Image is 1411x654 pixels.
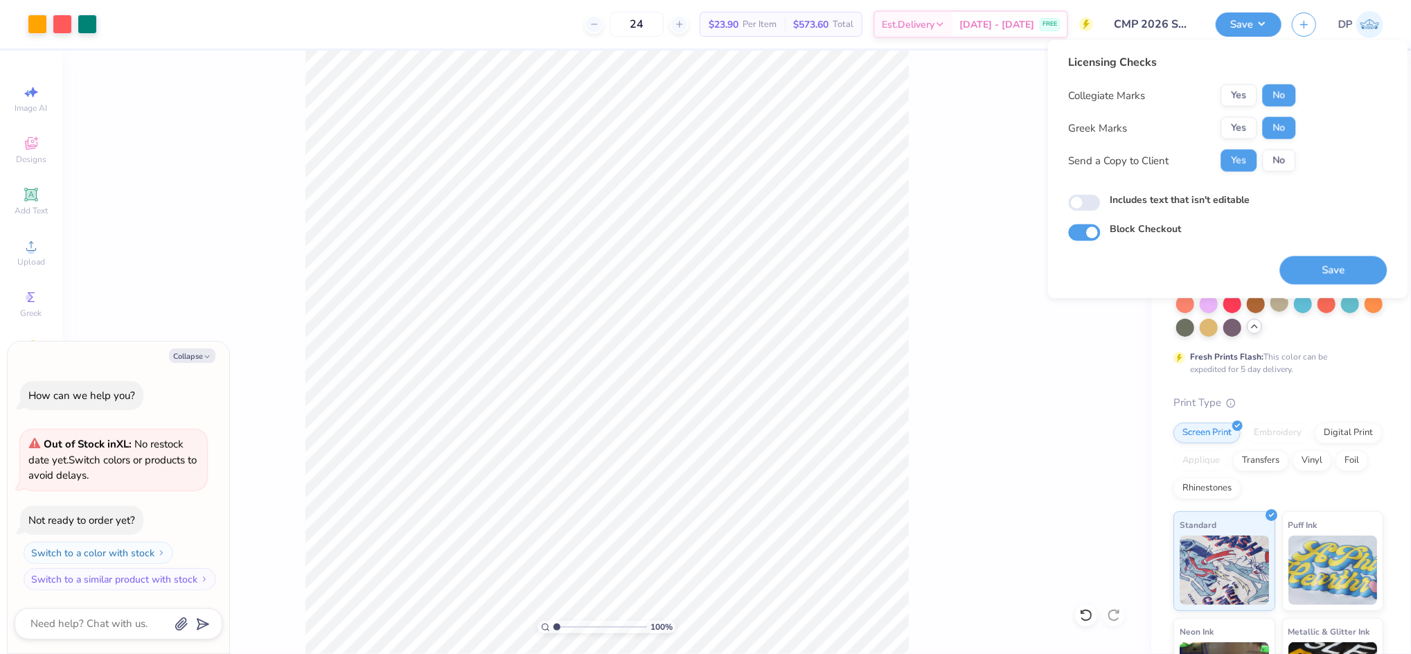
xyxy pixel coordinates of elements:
[1315,423,1382,443] div: Digital Print
[1216,12,1281,37] button: Save
[15,103,48,114] span: Image AI
[17,256,45,267] span: Upload
[1245,423,1311,443] div: Embroidery
[1180,518,1216,532] span: Standard
[1069,87,1146,103] div: Collegiate Marks
[1338,17,1353,33] span: DP
[1173,423,1241,443] div: Screen Print
[44,437,134,451] strong: Out of Stock in XL :
[1233,450,1288,471] div: Transfers
[1288,536,1378,605] img: Puff Ink
[1180,624,1214,639] span: Neon Ink
[1069,152,1169,168] div: Send a Copy to Client
[1221,117,1257,139] button: Yes
[1173,395,1383,411] div: Print Type
[1288,518,1317,532] span: Puff Ink
[1338,11,1383,38] a: DP
[959,17,1034,32] span: [DATE] - [DATE]
[21,308,42,319] span: Greek
[28,437,184,467] span: No restock date yet.
[709,17,738,32] span: $23.90
[1263,150,1296,172] button: No
[15,205,48,216] span: Add Text
[28,389,135,403] div: How can we help you?
[1103,10,1205,38] input: Untitled Design
[1042,19,1057,29] span: FREE
[28,437,197,482] span: Switch colors or products to avoid delays.
[1190,351,1263,362] strong: Fresh Prints Flash:
[1288,624,1370,639] span: Metallic & Glitter Ink
[833,17,853,32] span: Total
[1221,85,1257,107] button: Yes
[1069,120,1128,136] div: Greek Marks
[28,513,135,527] div: Not ready to order yet?
[1069,54,1296,71] div: Licensing Checks
[1221,150,1257,172] button: Yes
[1280,256,1387,285] button: Save
[1173,450,1229,471] div: Applique
[882,17,934,32] span: Est. Delivery
[16,154,46,165] span: Designs
[1110,193,1250,207] label: Includes text that isn't editable
[793,17,828,32] span: $573.60
[1110,222,1182,236] label: Block Checkout
[1173,478,1241,499] div: Rhinestones
[1356,11,1383,38] img: Darlene Padilla
[1263,117,1296,139] button: No
[1180,536,1269,605] img: Standard
[1335,450,1368,471] div: Foil
[24,542,173,564] button: Switch to a color with stock
[650,621,673,633] span: 100 %
[157,549,166,557] img: Switch to a color with stock
[1190,351,1360,375] div: This color can be expedited for 5 day delivery.
[610,12,664,37] input: – –
[24,568,216,590] button: Switch to a similar product with stock
[1293,450,1331,471] div: Vinyl
[200,575,208,583] img: Switch to a similar product with stock
[169,348,215,363] button: Collapse
[743,17,777,32] span: Per Item
[1263,85,1296,107] button: No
